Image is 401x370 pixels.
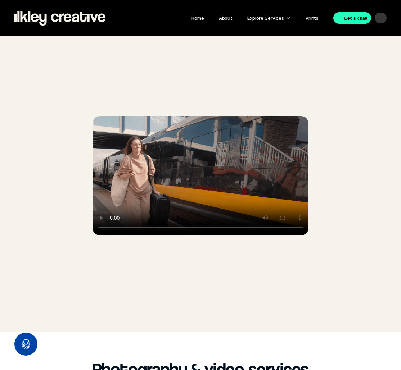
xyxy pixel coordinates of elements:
a: About [219,15,233,21]
a: Let's chat [333,12,371,24]
p: Let's talk about your project [147,292,254,302]
p: Explore Services [247,13,284,23]
a: Home [191,15,204,21]
a: Prints [306,15,319,21]
p: Let's chat [344,13,368,23]
h1: Photography & Videography services in [GEOGRAPHIC_DATA] [132,63,269,94]
p: Explore photo/video services [144,331,257,342]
